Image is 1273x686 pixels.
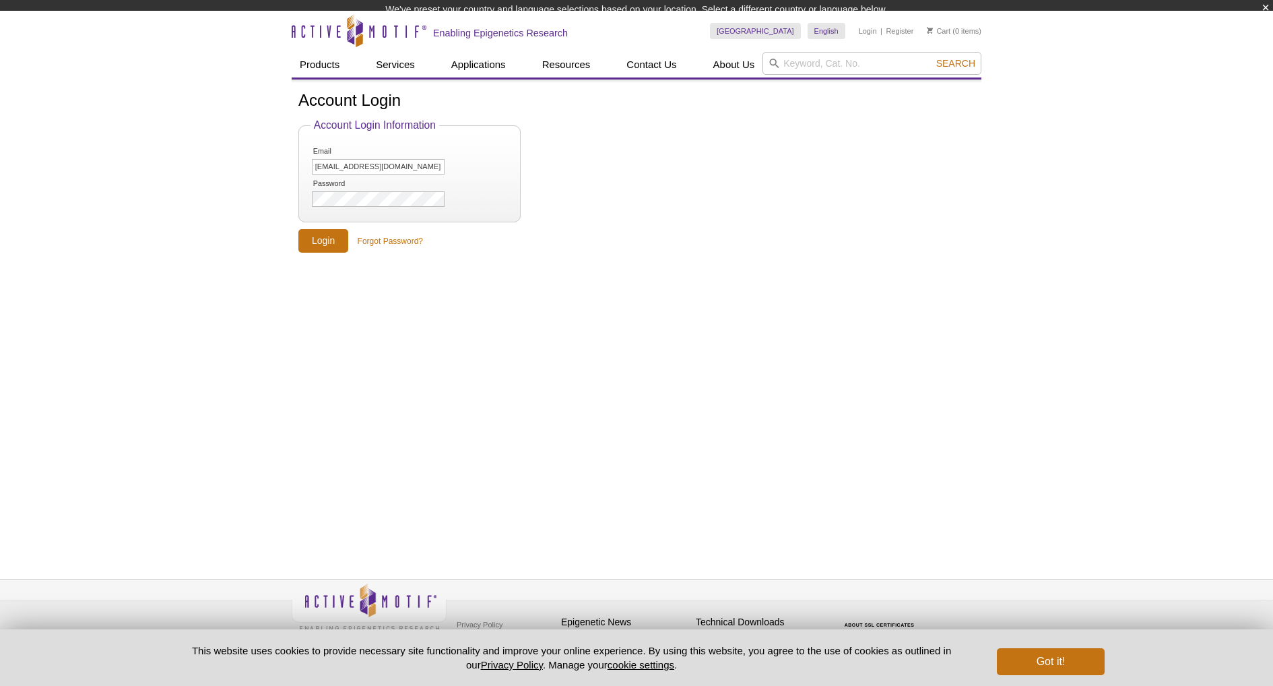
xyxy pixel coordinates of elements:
[710,23,801,39] a: [GEOGRAPHIC_DATA]
[618,52,684,77] a: Contact Us
[762,52,981,75] input: Keyword, Cat. No.
[561,617,689,628] h4: Epigenetic News
[932,57,979,69] button: Search
[311,119,439,131] legend: Account Login Information
[292,52,348,77] a: Products
[696,617,824,628] h4: Technical Downloads
[880,23,882,39] li: |
[608,659,674,671] button: cookie settings
[298,229,348,253] input: Login
[936,58,975,69] span: Search
[859,26,877,36] a: Login
[927,26,950,36] a: Cart
[886,26,913,36] a: Register
[534,52,599,77] a: Resources
[433,27,568,39] h2: Enabling Epigenetics Research
[312,179,381,188] label: Password
[481,659,543,671] a: Privacy Policy
[358,235,423,247] a: Forgot Password?
[705,52,763,77] a: About Us
[997,648,1105,675] button: Got it!
[443,52,514,77] a: Applications
[368,52,423,77] a: Services
[845,623,915,627] a: ABOUT SSL CERTIFICATES
[298,92,975,111] h1: Account Login
[312,147,381,156] label: Email
[830,603,932,633] table: Click to Verify - This site chose Symantec SSL for secure e-commerce and confidential communicati...
[808,23,845,39] a: English
[292,580,447,634] img: Active Motif,
[690,10,725,42] img: Change Here
[927,23,981,39] li: (0 items)
[453,615,506,635] a: Privacy Policy
[168,644,975,672] p: This website uses cookies to provide necessary site functionality and improve your online experie...
[927,27,933,34] img: Your Cart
